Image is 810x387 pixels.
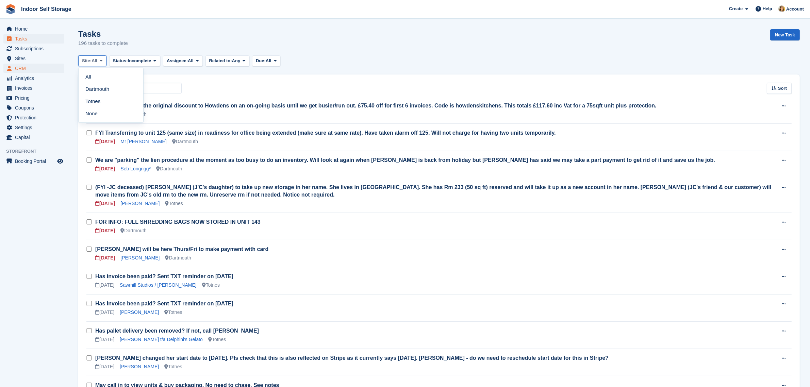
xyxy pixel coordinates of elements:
[81,83,140,95] a: Dartmouth
[3,93,64,103] a: menu
[95,309,114,316] div: [DATE]
[188,57,194,64] span: All
[205,55,249,67] button: Related to: Any
[209,57,232,64] span: Related to:
[120,227,146,234] div: Dartmouth
[164,309,182,316] div: Totnes
[95,328,259,334] a: Has pallet delivery been removed? If not, call [PERSON_NAME]
[95,165,115,172] div: [DATE]
[120,282,197,288] a: Sawmill Studios / [PERSON_NAME]
[15,156,56,166] span: Booking Portal
[120,309,159,315] a: [PERSON_NAME]
[120,255,160,260] a: [PERSON_NAME]
[3,113,64,122] a: menu
[92,57,97,64] span: All
[82,57,92,64] span: Site:
[15,103,56,113] span: Coupons
[15,34,56,44] span: Tasks
[95,273,233,279] a: Has invoice been paid? Sent TXT reminder on [DATE]
[3,156,64,166] a: menu
[95,254,115,262] div: [DATE]
[252,55,280,67] button: Due: All
[81,107,140,120] a: None
[95,301,233,306] a: Has invoice been paid? Sent TXT reminder on [DATE]
[729,5,743,12] span: Create
[165,254,191,262] div: Dartmouth
[172,138,198,145] div: Dartmouth
[120,139,166,144] a: Mr [PERSON_NAME]
[256,57,266,64] span: Due:
[3,54,64,63] a: menu
[15,83,56,93] span: Invoices
[128,57,151,64] span: Incomplete
[95,130,556,136] a: FYI Transferring to unit 125 (same size) in readiness for office being extended (make sure at sam...
[3,123,64,132] a: menu
[3,44,64,53] a: menu
[15,44,56,53] span: Subscriptions
[3,34,64,44] a: menu
[156,165,182,172] div: Dartmouth
[95,246,268,252] a: [PERSON_NAME] will be here Thurs/Fri to make payment with card
[3,83,64,93] a: menu
[95,363,114,370] div: [DATE]
[3,64,64,73] a: menu
[95,138,115,145] div: [DATE]
[164,363,182,370] div: Totnes
[95,282,114,289] div: [DATE]
[81,71,140,83] a: All
[15,133,56,142] span: Capital
[778,5,785,12] img: Emma Higgins
[786,6,804,13] span: Account
[95,184,771,198] a: (FYI -JC deceased) [PERSON_NAME] (J'C's daughter) to take up new storage in her name. She lives i...
[208,336,226,343] div: Totnes
[95,227,115,234] div: [DATE]
[6,148,68,155] span: Storefront
[120,337,203,342] a: [PERSON_NAME] t/a Delphini's Gelato
[15,64,56,73] span: CRM
[95,336,114,343] div: [DATE]
[3,73,64,83] a: menu
[3,103,64,113] a: menu
[165,200,183,207] div: Totnes
[78,55,106,67] button: Site: All
[3,133,64,142] a: menu
[109,55,160,67] button: Status: Incomplete
[15,123,56,132] span: Settings
[266,57,271,64] span: All
[78,39,128,47] p: 196 tasks to complete
[78,29,128,38] h1: Tasks
[202,282,220,289] div: Totnes
[120,166,151,171] a: Seb Longrigg*
[56,157,64,165] a: Preview store
[95,355,609,361] a: [PERSON_NAME] changed her start date to [DATE]. Pls check that this is also reflected on Stripe a...
[763,5,772,12] span: Help
[15,54,56,63] span: Sites
[163,55,203,67] button: Assignee: All
[95,157,715,163] a: We are "parking" the lien procedure at the moment as too busy to do an inventory. Will look at ag...
[778,85,787,92] span: Sort
[18,3,74,15] a: Indoor Self Storage
[15,113,56,122] span: Protection
[81,95,140,107] a: Totnes
[167,57,188,64] span: Assignee:
[15,24,56,34] span: Home
[770,29,800,40] a: New Task
[5,4,16,14] img: stora-icon-8386f47178a22dfd0bd8f6a31ec36ba5ce8667c1dd55bd0f319d3a0aa187defe.svg
[95,200,115,207] div: [DATE]
[95,219,261,225] a: FOR INFO: FULL SHREDDING BAGS NOW STORED IN UNIT 143
[232,57,241,64] span: Any
[15,73,56,83] span: Analytics
[120,364,159,369] a: [PERSON_NAME]
[95,103,657,108] a: We are re-offering the original discount to Howdens on an on-going basis until we get busier/run ...
[120,201,160,206] a: [PERSON_NAME]
[3,24,64,34] a: menu
[15,93,56,103] span: Pricing
[113,57,128,64] span: Status:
